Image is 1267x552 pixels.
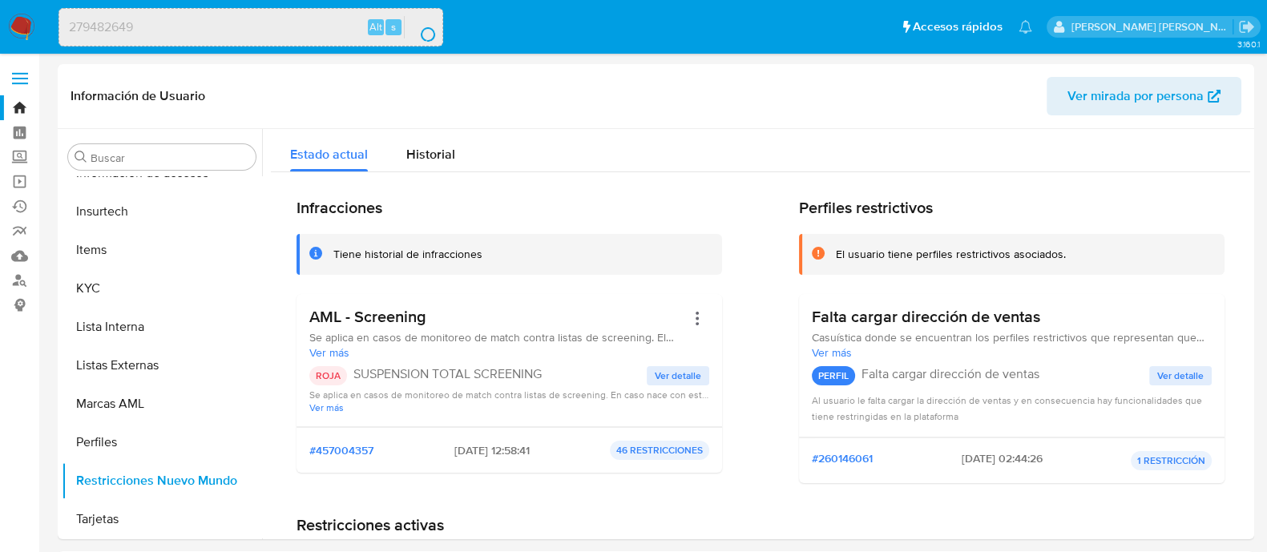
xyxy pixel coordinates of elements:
button: Restricciones Nuevo Mundo [62,461,262,500]
button: Listas Externas [62,346,262,385]
button: Lista Interna [62,308,262,346]
input: Buscar usuario o caso... [59,17,442,38]
span: s [391,19,396,34]
span: Accesos rápidos [913,18,1003,35]
a: Salir [1238,18,1255,35]
input: Buscar [91,151,249,165]
span: Alt [369,19,382,34]
button: Buscar [75,151,87,163]
button: Ver mirada por persona [1047,77,1241,115]
button: Marcas AML [62,385,262,423]
button: KYC [62,269,262,308]
button: Tarjetas [62,500,262,538]
p: anamaria.arriagasanchez@mercadolibre.com.mx [1071,19,1233,34]
h1: Información de Usuario [71,88,205,104]
button: Insurtech [62,192,262,231]
button: search-icon [404,16,437,38]
span: Ver mirada por persona [1067,77,1204,115]
a: Notificaciones [1019,20,1032,34]
button: Items [62,231,262,269]
button: Perfiles [62,423,262,461]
